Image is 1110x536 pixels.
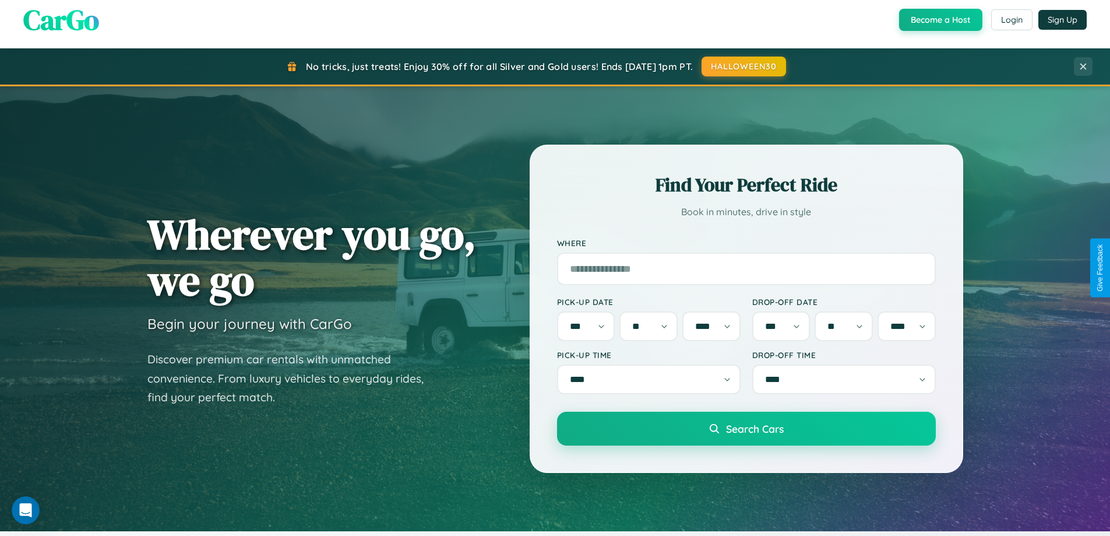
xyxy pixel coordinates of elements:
button: Become a Host [899,9,982,31]
label: Where [557,238,936,248]
label: Drop-off Date [752,297,936,307]
span: Search Cars [726,422,784,435]
h2: Find Your Perfect Ride [557,172,936,198]
button: HALLOWEEN30 [702,57,786,76]
button: Sign Up [1038,10,1087,30]
span: CarGo [23,1,99,39]
iframe: Intercom live chat [12,496,40,524]
h1: Wherever you go, we go [147,211,476,303]
label: Pick-up Time [557,350,741,360]
h3: Begin your journey with CarGo [147,315,352,332]
span: No tricks, just treats! Enjoy 30% off for all Silver and Gold users! Ends [DATE] 1pm PT. [306,61,693,72]
label: Drop-off Time [752,350,936,360]
button: Search Cars [557,412,936,446]
p: Book in minutes, drive in style [557,204,936,220]
label: Pick-up Date [557,297,741,307]
p: Discover premium car rentals with unmatched convenience. From luxury vehicles to everyday rides, ... [147,350,439,407]
div: Give Feedback [1096,244,1104,292]
button: Login [991,9,1033,30]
